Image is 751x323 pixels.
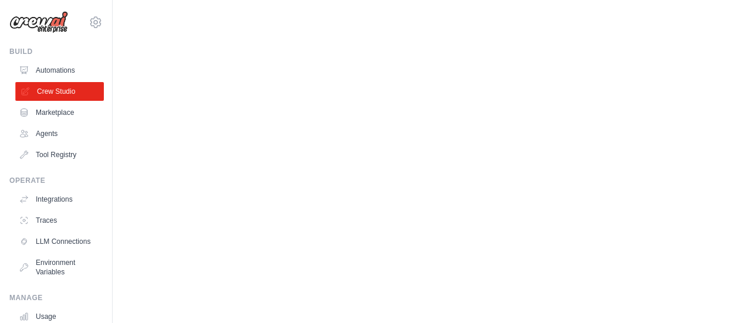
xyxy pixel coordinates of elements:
[14,211,103,230] a: Traces
[9,11,68,33] img: Logo
[14,145,103,164] a: Tool Registry
[14,61,103,80] a: Automations
[14,232,103,251] a: LLM Connections
[9,47,103,56] div: Build
[14,103,103,122] a: Marketplace
[14,124,103,143] a: Agents
[9,293,103,302] div: Manage
[692,267,751,323] iframe: Chat Widget
[14,253,103,281] a: Environment Variables
[9,176,103,185] div: Operate
[15,82,104,101] a: Crew Studio
[14,190,103,209] a: Integrations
